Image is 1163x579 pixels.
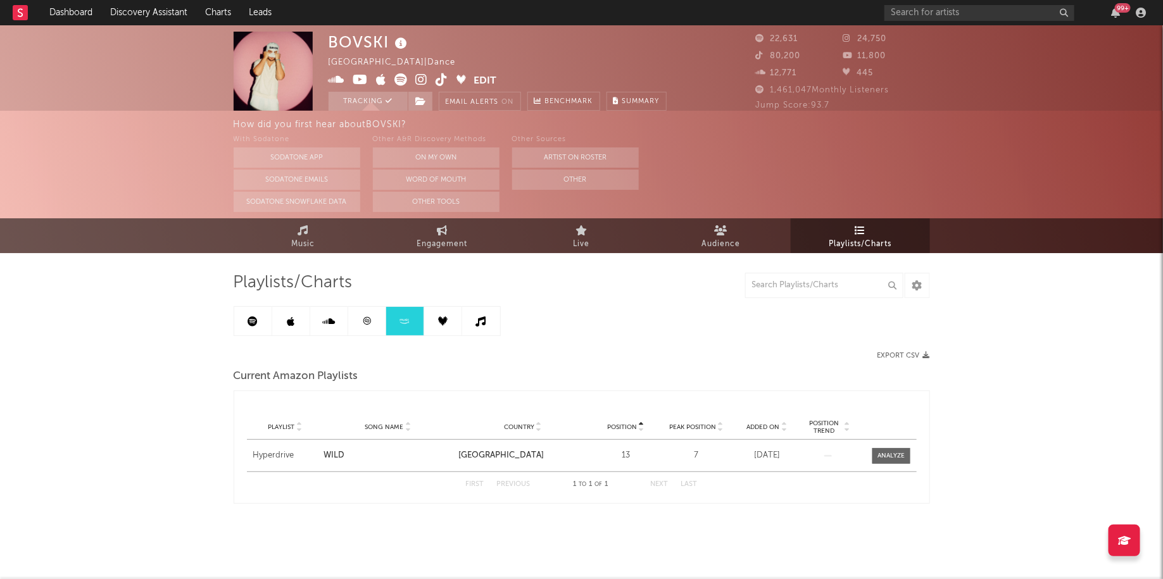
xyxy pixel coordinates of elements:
[829,237,891,252] span: Playlists/Charts
[512,147,639,168] button: Artist on Roster
[234,147,360,168] button: Sodatone App
[234,275,353,290] span: Playlists/Charts
[607,92,667,111] button: Summary
[458,449,587,462] div: [GEOGRAPHIC_DATA]
[504,423,534,431] span: Country
[747,423,780,431] span: Added On
[622,98,660,105] span: Summary
[234,218,373,253] a: Music
[843,69,873,77] span: 445
[373,218,512,253] a: Engagement
[474,73,497,89] button: Edit
[594,449,658,462] div: 13
[268,423,294,431] span: Playlist
[843,35,886,43] span: 24,750
[594,482,602,487] span: of
[791,218,930,253] a: Playlists/Charts
[373,192,500,212] button: Other Tools
[1115,3,1131,13] div: 99 +
[373,132,500,147] div: Other A&R Discovery Methods
[745,273,903,298] input: Search Playlists/Charts
[669,423,716,431] span: Peak Position
[1111,8,1120,18] button: 99+
[756,69,797,77] span: 12,771
[806,420,843,435] span: Position Trend
[324,449,452,462] a: WILD
[234,132,360,147] div: With Sodatone
[651,481,669,488] button: Next
[756,86,890,94] span: 1,461,047 Monthly Listeners
[439,92,521,111] button: Email AlertsOn
[579,482,586,487] span: to
[843,52,886,60] span: 11,800
[466,481,484,488] button: First
[329,32,411,53] div: BOVSKI
[497,481,531,488] button: Previous
[735,449,800,462] div: [DATE]
[373,170,500,190] button: Word Of Mouth
[234,170,360,190] button: Sodatone Emails
[756,35,798,43] span: 22,631
[234,369,358,384] span: Current Amazon Playlists
[527,92,600,111] a: Benchmark
[329,92,408,111] button: Tracking
[651,218,791,253] a: Audience
[512,132,639,147] div: Other Sources
[512,170,639,190] button: Other
[512,218,651,253] a: Live
[234,192,360,212] button: Sodatone Snowflake Data
[884,5,1074,21] input: Search for artists
[373,147,500,168] button: On My Own
[607,423,637,431] span: Position
[253,449,318,462] a: Hyperdrive
[365,423,403,431] span: Song Name
[417,237,468,252] span: Engagement
[545,94,593,109] span: Benchmark
[701,237,740,252] span: Audience
[329,55,485,70] div: [GEOGRAPHIC_DATA] | Dance
[502,99,514,106] em: On
[556,477,626,492] div: 1 1 1
[877,352,930,359] button: Export CSV
[291,237,315,252] span: Music
[756,52,801,60] span: 80,200
[756,101,830,109] span: Jump Score: 93.7
[681,481,698,488] button: Last
[574,237,590,252] span: Live
[664,449,729,462] div: 7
